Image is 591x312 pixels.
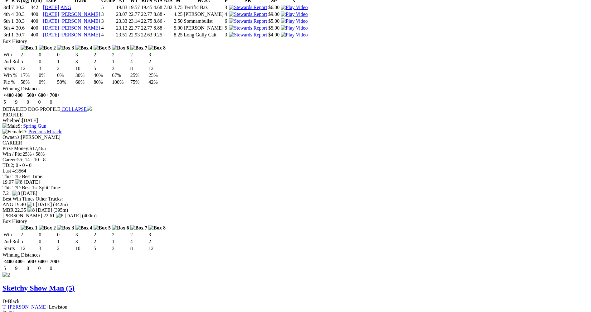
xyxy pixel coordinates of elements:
th: 700+ [50,92,61,98]
img: Stewards Report [229,25,267,31]
td: 1 [112,59,129,65]
td: 19.45 [141,4,153,11]
img: Box 5 [94,225,111,231]
span: Owner/s: [2,135,21,140]
td: 9 [15,265,26,272]
a: Spring Gun [23,123,46,129]
span: 19.40 [15,202,26,207]
td: Win % [3,72,20,78]
td: 4 [224,11,228,17]
span: [DATE] [36,202,52,207]
a: [DATE] [43,25,59,31]
td: 0% [38,79,56,85]
td: 3.75 [173,4,183,11]
td: 5 [101,4,115,11]
td: - [163,11,173,17]
td: 1 [57,59,75,65]
td: 0 [50,265,61,272]
td: 8.88 [153,11,162,17]
td: 2 [93,232,111,238]
span: 19.97 [2,179,14,185]
div: 55; 14 - 10 - 8 [2,157,589,163]
td: 5 [20,59,38,65]
span: (342m) [53,202,68,207]
img: Box 8 [148,45,166,51]
th: 400+ [15,258,26,265]
td: Starts [3,65,20,72]
td: 75% [130,79,148,85]
span: Win / Plc: [2,151,22,157]
td: 22.77 [141,25,153,31]
img: Box 8 [148,225,166,231]
td: $5.00 [268,18,280,24]
td: 3 [101,11,115,17]
span: COLLAPSE [61,106,87,112]
th: 400+ [15,92,26,98]
td: 12 [148,65,166,72]
td: 4 [11,25,15,31]
span: [DATE] [65,213,81,218]
td: 30.2 [16,4,30,11]
td: 6th [3,18,10,24]
td: 2nd-3rd [3,59,20,65]
td: 22.75 [141,18,153,24]
td: 10 [75,65,93,72]
a: [DATE] [43,32,59,37]
td: 23.12 [116,25,128,31]
td: 30.3 [16,18,30,24]
td: Win [3,232,20,238]
td: 19.57 [128,4,140,11]
div: Winning Distances [2,86,589,92]
td: 7.82 [163,4,173,11]
div: [PERSON_NAME] [2,135,589,140]
span: Last 4: [2,168,16,173]
img: Stewards Report [229,18,267,24]
img: Box 4 [75,45,93,51]
td: 30.6 [16,25,30,31]
td: 5th [3,25,10,31]
td: 1 [11,32,15,38]
a: View replay [281,32,308,37]
img: Box 1 [21,45,38,51]
td: 9 [15,99,26,105]
td: 3 [148,52,166,58]
a: View replay [281,25,308,31]
a: View replay [281,5,308,10]
td: 8.25 [173,32,183,38]
td: Plc % [3,79,20,85]
td: 7 [11,4,15,11]
span: • [6,299,8,304]
div: 2; 0 - 0 - 0 [2,163,589,168]
td: 4 [101,32,115,38]
span: This T/D Best 1st Split Time: [2,185,61,190]
td: 3 [148,232,166,238]
td: 400 [31,32,42,38]
td: 5 [3,265,14,272]
td: 342 [31,4,42,11]
td: 2nd-3rd [3,239,20,245]
td: 2 [112,232,129,238]
img: 8 [15,179,22,185]
span: D Black [2,299,20,304]
td: $5.00 [268,25,280,31]
td: Long Gully Cait [183,32,224,38]
td: 22.77 [128,25,140,31]
td: 4 [130,239,148,245]
img: Male [2,123,18,129]
div: Winning Distances [2,252,589,258]
td: 12 [148,245,166,252]
div: 25% / 58% [2,151,589,157]
a: [DATE] [43,5,59,10]
span: [DATE] [21,191,37,196]
td: 0 [38,265,49,272]
td: 40% [93,72,111,78]
span: [DATE] [36,207,52,213]
td: 2 [130,52,148,58]
td: 2 [112,52,129,58]
div: Box History [2,39,589,44]
a: [PERSON_NAME] [61,32,100,37]
div: Box History [2,219,589,224]
td: 0% [57,72,75,78]
td: Terrific Baz [183,4,224,11]
td: 2 [20,52,38,58]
